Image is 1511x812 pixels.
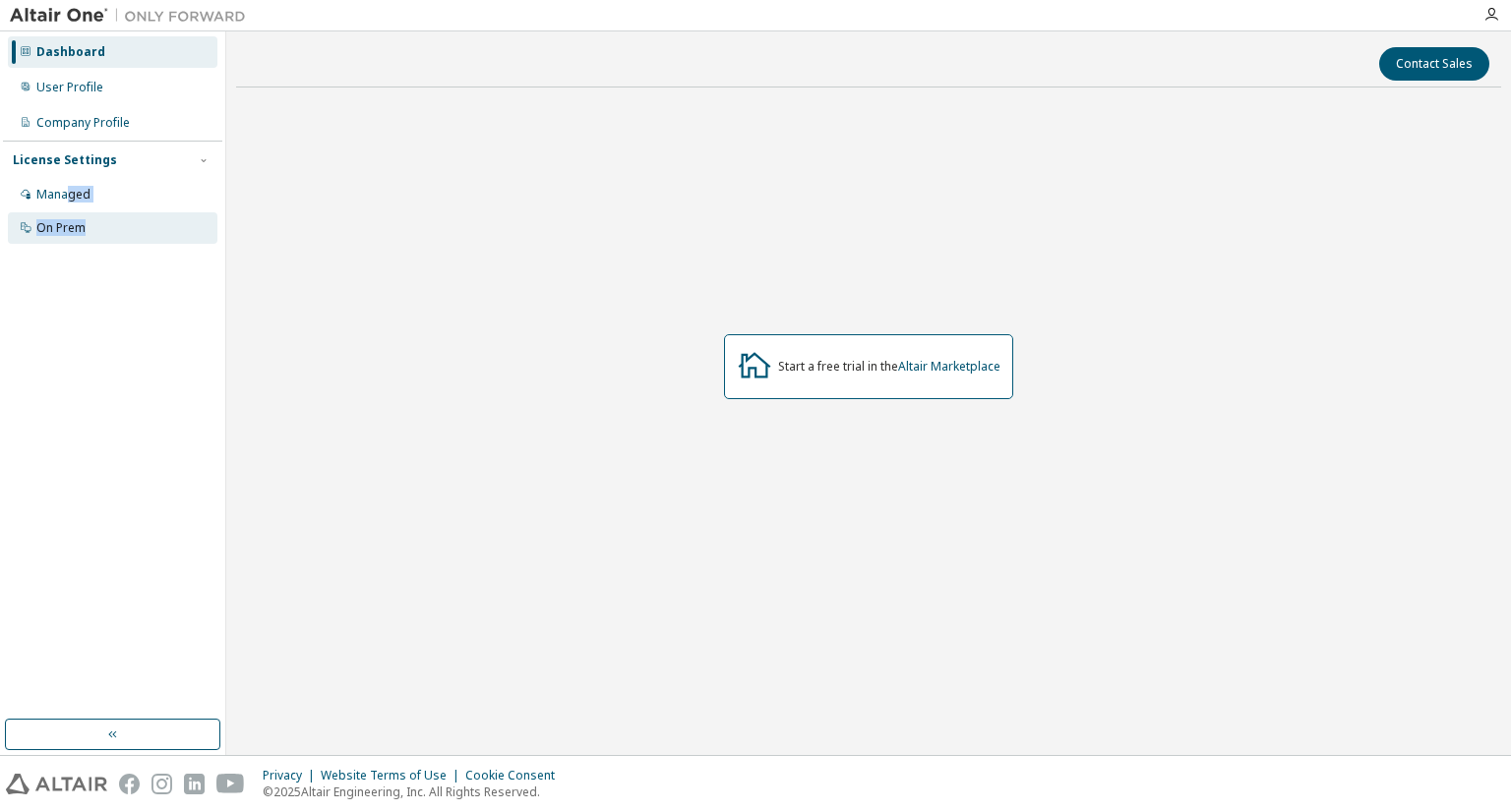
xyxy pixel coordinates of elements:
[36,220,86,236] div: On Prem
[10,6,256,26] img: Altair One
[778,359,1000,375] div: Start a free trial in the
[119,774,140,794] img: facebook.svg
[216,774,245,794] img: youtube.svg
[263,783,567,800] p: © 2025 Altair Engineering, Inc. All Rights Reserved.
[1379,47,1489,81] button: Contact Sales
[898,358,1000,375] a: Altair Marketplace
[151,774,172,794] img: instagram.svg
[36,115,130,131] div: Company Profile
[321,768,465,783] div: Website Terms of Use
[36,44,105,60] div: Dashboard
[6,774,107,794] img: altair_logo.svg
[184,774,205,794] img: linkedin.svg
[36,187,91,203] div: Managed
[36,80,103,95] div: User Profile
[465,768,567,783] div: Cookie Consent
[263,768,321,783] div: Privacy
[13,152,117,168] div: License Settings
